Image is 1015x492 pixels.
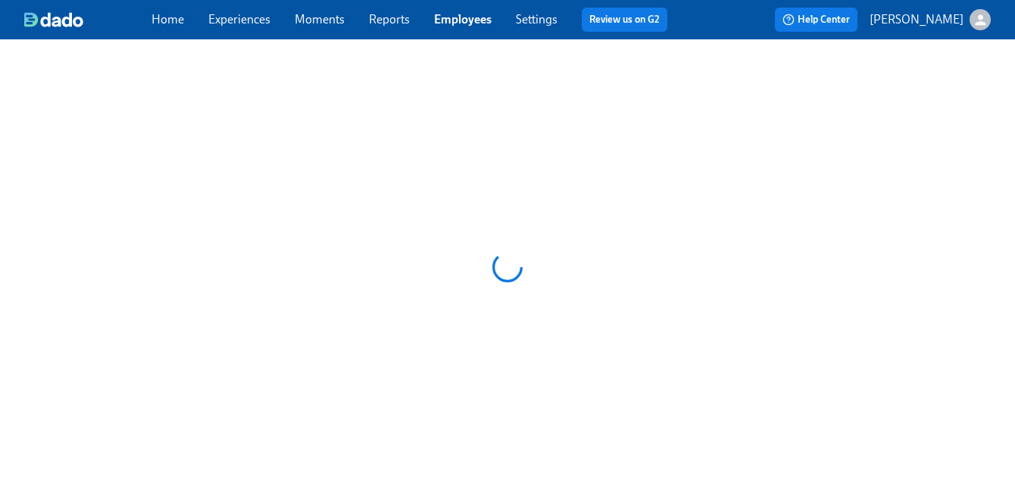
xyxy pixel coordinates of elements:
a: dado [24,12,151,27]
p: [PERSON_NAME] [870,11,963,28]
a: Review us on G2 [589,12,660,27]
button: [PERSON_NAME] [870,9,991,30]
button: Review us on G2 [582,8,667,32]
a: Experiences [208,12,270,26]
a: Employees [434,12,492,26]
a: Settings [516,12,557,26]
a: Home [151,12,184,26]
a: Moments [295,12,345,26]
a: Reports [369,12,410,26]
button: Help Center [775,8,857,32]
span: Help Center [782,12,850,27]
img: dado [24,12,83,27]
